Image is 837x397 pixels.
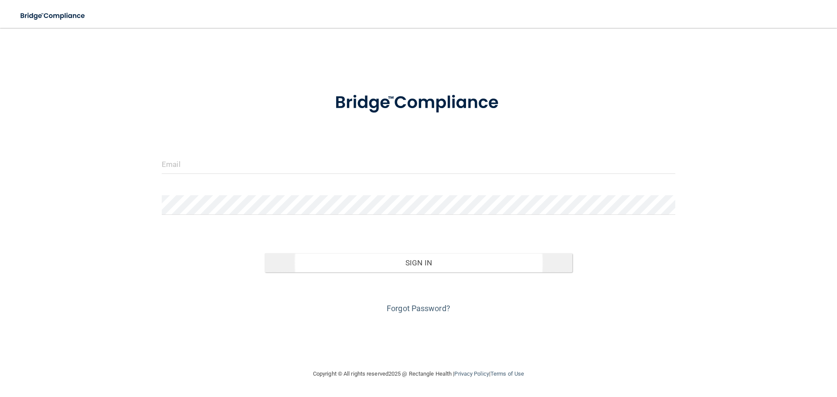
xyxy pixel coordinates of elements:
[387,304,450,313] a: Forgot Password?
[317,80,520,126] img: bridge_compliance_login_screen.278c3ca4.svg
[454,370,489,377] a: Privacy Policy
[490,370,524,377] a: Terms of Use
[162,154,675,174] input: Email
[259,360,578,388] div: Copyright © All rights reserved 2025 @ Rectangle Health | |
[265,253,573,272] button: Sign In
[13,7,93,25] img: bridge_compliance_login_screen.278c3ca4.svg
